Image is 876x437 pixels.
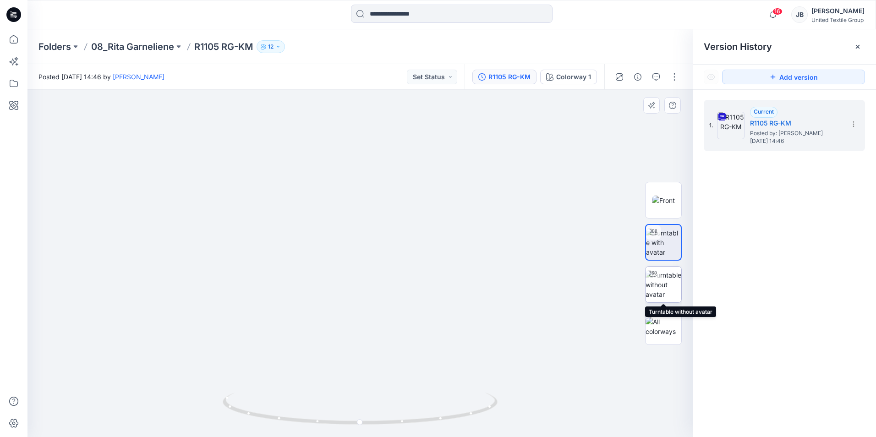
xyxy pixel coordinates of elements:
[717,112,745,139] img: R1105 RG-KM
[556,72,591,82] div: Colorway 1
[91,40,174,53] a: 08_Rita Garneliene
[750,138,842,144] span: [DATE] 14:46
[646,228,681,257] img: Turntable with avatar
[750,129,842,138] span: Posted by: Kristina Mekseniene
[540,70,597,84] button: Colorway 1
[113,73,164,81] a: [PERSON_NAME]
[750,118,842,129] h5: R1105 RG-KM
[194,40,253,53] p: R1105 RG-KM
[472,70,537,84] button: R1105 RG-KM
[811,16,865,23] div: United Textile Group
[38,72,164,82] span: Posted [DATE] 14:46 by
[704,41,772,52] span: Version History
[38,40,71,53] a: Folders
[268,42,274,52] p: 12
[646,317,681,336] img: All colorways
[791,6,808,23] div: JB
[722,70,865,84] button: Add version
[811,5,865,16] div: [PERSON_NAME]
[646,270,681,299] img: Turntable without avatar
[257,40,285,53] button: 12
[704,70,718,84] button: Show Hidden Versions
[754,108,774,115] span: Current
[652,196,675,205] img: Front
[709,121,713,130] span: 1.
[488,72,531,82] div: R1105 RG-KM
[854,43,861,50] button: Close
[630,70,645,84] button: Details
[772,8,783,15] span: 16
